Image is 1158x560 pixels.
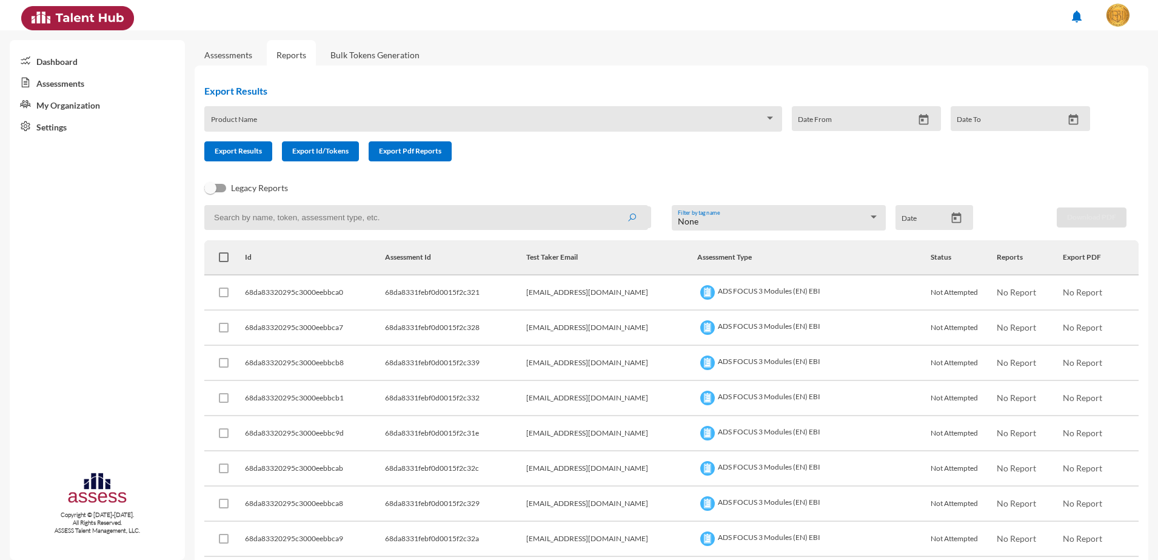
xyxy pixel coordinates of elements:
[215,146,262,155] span: Export Results
[913,113,934,126] button: Open calendar
[385,381,526,416] td: 68da8331febf0d0015f2c332
[1063,533,1102,544] span: No Report
[321,40,429,70] a: Bulk Tokens Generation
[204,205,648,230] input: Search by name, token, assessment type, etc.
[385,311,526,346] td: 68da8331febf0d0015f2c328
[385,416,526,451] td: 68da8331febf0d0015f2c31e
[526,451,697,487] td: [EMAIL_ADDRESS][DOMAIN_NAME]
[385,240,526,275] th: Assessment Id
[526,346,697,381] td: [EMAIL_ADDRESS][DOMAIN_NAME]
[292,146,349,155] span: Export Id/Tokens
[385,346,526,381] td: 68da8331febf0d0015f2c339
[997,287,1036,297] span: No Report
[946,212,967,224] button: Open calendar
[10,50,185,72] a: Dashboard
[1063,393,1102,403] span: No Report
[997,463,1036,473] span: No Report
[997,533,1036,544] span: No Report
[697,416,931,451] td: ADS FOCUS 3 Modules (EN) EBI
[267,40,316,70] a: Reports
[697,487,931,522] td: ADS FOCUS 3 Modules (EN) EBI
[245,275,385,311] td: 68da83320295c3000eebbca0
[231,181,288,195] span: Legacy Reports
[931,240,997,275] th: Status
[1063,287,1102,297] span: No Report
[1057,207,1126,228] button: Download PDF
[997,357,1036,368] span: No Report
[282,141,359,161] button: Export Id/Tokens
[526,311,697,346] td: [EMAIL_ADDRESS][DOMAIN_NAME]
[697,346,931,381] td: ADS FOCUS 3 Modules (EN) EBI
[1063,498,1102,508] span: No Report
[204,85,1100,96] h2: Export Results
[245,416,385,451] td: 68da83320295c3000eebbc9d
[1069,9,1084,24] mat-icon: notifications
[10,93,185,115] a: My Organization
[526,381,697,416] td: [EMAIL_ADDRESS][DOMAIN_NAME]
[385,522,526,557] td: 68da8331febf0d0015f2c32a
[1063,357,1102,368] span: No Report
[245,346,385,381] td: 68da83320295c3000eebbcb8
[379,146,441,155] span: Export Pdf Reports
[1063,240,1139,275] th: Export PDF
[931,487,997,522] td: Not Attempted
[245,311,385,346] td: 68da83320295c3000eebbca7
[385,451,526,487] td: 68da8331febf0d0015f2c32c
[931,522,997,557] td: Not Attempted
[1063,113,1084,126] button: Open calendar
[526,275,697,311] td: [EMAIL_ADDRESS][DOMAIN_NAME]
[997,393,1036,403] span: No Report
[245,381,385,416] td: 68da83320295c3000eebbcb1
[245,451,385,487] td: 68da83320295c3000eebbcab
[997,322,1036,332] span: No Report
[385,275,526,311] td: 68da8331febf0d0015f2c321
[931,311,997,346] td: Not Attempted
[526,487,697,522] td: [EMAIL_ADDRESS][DOMAIN_NAME]
[245,487,385,522] td: 68da83320295c3000eebbca8
[67,471,128,509] img: assesscompany-logo.png
[931,381,997,416] td: Not Attempted
[369,141,452,161] button: Export Pdf Reports
[931,451,997,487] td: Not Attempted
[526,522,697,557] td: [EMAIL_ADDRESS][DOMAIN_NAME]
[997,428,1036,438] span: No Report
[931,275,997,311] td: Not Attempted
[10,511,185,535] p: Copyright © [DATE]-[DATE]. All Rights Reserved. ASSESS Talent Management, LLC.
[997,498,1036,508] span: No Report
[697,451,931,487] td: ADS FOCUS 3 Modules (EN) EBI
[526,416,697,451] td: [EMAIL_ADDRESS][DOMAIN_NAME]
[697,275,931,311] td: ADS FOCUS 3 Modules (EN) EBI
[678,216,698,226] span: None
[385,487,526,522] td: 68da8331febf0d0015f2c329
[1063,463,1102,473] span: No Report
[697,381,931,416] td: ADS FOCUS 3 Modules (EN) EBI
[245,240,385,275] th: Id
[526,240,697,275] th: Test Taker Email
[245,522,385,557] td: 68da83320295c3000eebbca9
[697,311,931,346] td: ADS FOCUS 3 Modules (EN) EBI
[697,240,931,275] th: Assessment Type
[931,416,997,451] td: Not Attempted
[10,72,185,93] a: Assessments
[997,240,1063,275] th: Reports
[1063,322,1102,332] span: No Report
[204,141,272,161] button: Export Results
[1067,212,1116,221] span: Download PDF
[931,346,997,381] td: Not Attempted
[10,115,185,137] a: Settings
[204,50,252,60] a: Assessments
[1063,428,1102,438] span: No Report
[697,522,931,557] td: ADS FOCUS 3 Modules (EN) EBI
